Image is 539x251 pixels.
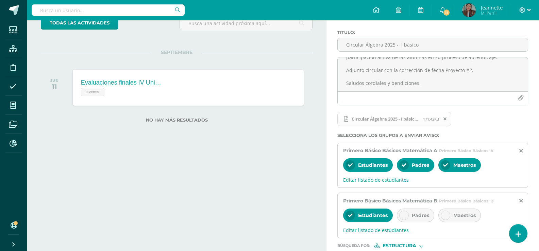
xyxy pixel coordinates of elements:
[343,177,522,183] span: Editar listado de estudiantes
[412,162,429,168] span: Padres
[412,212,429,218] span: Padres
[383,244,416,248] span: Estructura
[81,88,104,96] span: Evento
[358,162,388,168] span: Estudiantes
[337,112,451,127] span: Circular Álgebra 2025 - I básico.pdf
[50,83,58,91] div: 11
[343,147,437,154] span: Primero Básico Básicos Matemática A
[337,244,370,248] span: Búsqueda por :
[439,115,451,123] span: Remover archivo
[338,57,528,91] textarea: Estimados padres de familia: Con el objetivo de fortalecer el aprendizaje en el área de Matemátic...
[337,133,528,138] label: Selecciona los grupos a enviar aviso :
[481,10,503,16] span: Mi Perfil
[374,244,425,248] div: [object Object]
[439,148,494,153] span: Primero Básico Básicos 'A'
[453,162,476,168] span: Maestros
[32,4,185,16] input: Busca un usuario...
[423,116,439,122] span: 171.42KB
[337,30,528,35] label: Titulo :
[453,212,476,218] span: Maestros
[343,227,522,233] span: Editar listado de estudiantes
[338,38,528,51] input: Titulo
[439,198,494,203] span: Primero Básico Básicos 'B'
[41,16,118,30] a: todas las Actividades
[358,212,388,218] span: Estudiantes
[150,49,203,55] span: SEPTIEMBRE
[41,118,313,123] label: No hay más resultados
[50,78,58,83] div: JUE
[343,198,437,204] span: Primero Básico Básicos Matemática B
[481,4,503,11] span: Jeannette
[81,79,163,86] div: Evaluaciones finales IV Unidad
[180,17,313,30] input: Busca una actividad próxima aquí...
[443,9,450,16] span: 11
[348,116,423,122] span: Circular Álgebra 2025 - I básico.pdf
[462,3,476,17] img: e0e3018be148909e9b9cf69bbfc1c52d.png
